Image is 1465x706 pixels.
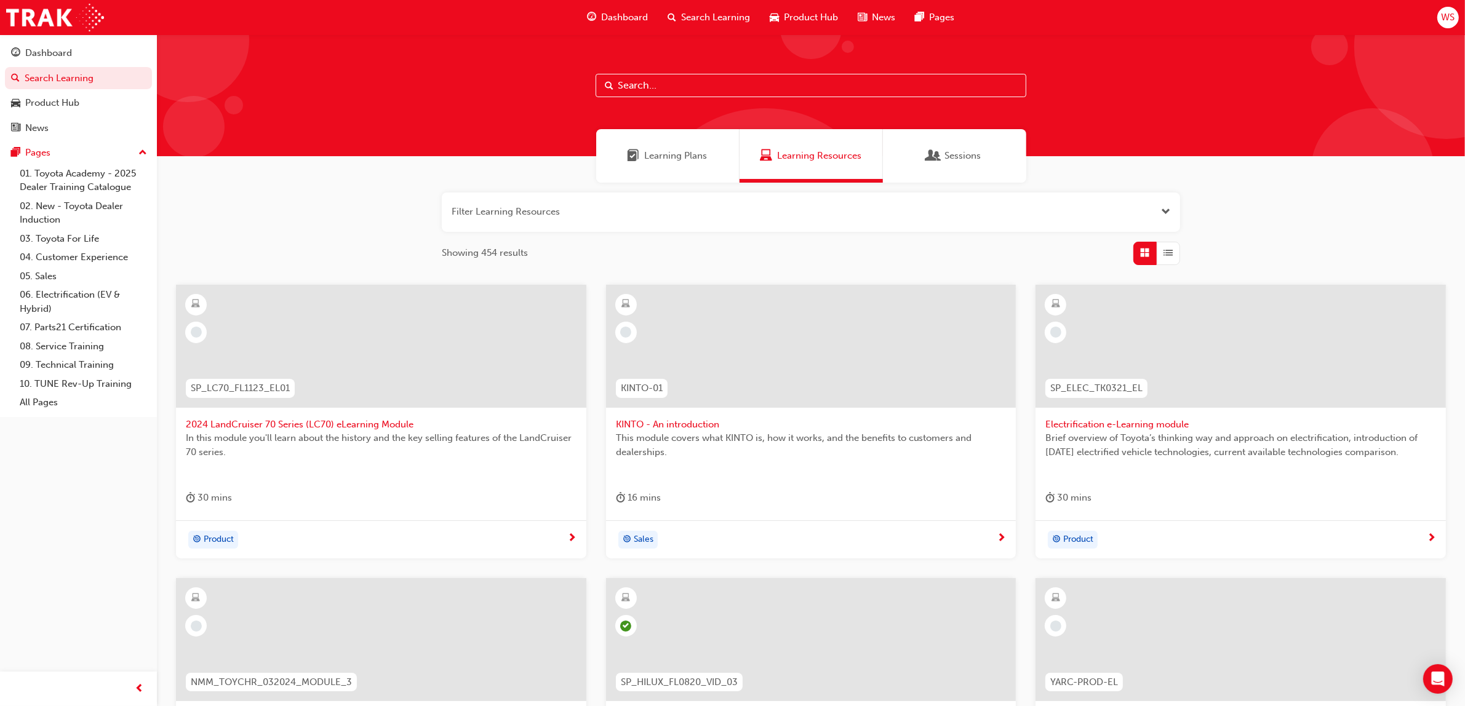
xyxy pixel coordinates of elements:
[204,533,234,547] span: Product
[1052,532,1061,548] span: target-icon
[587,10,596,25] span: guage-icon
[616,490,625,506] span: duration-icon
[596,74,1026,97] input: Search...
[192,296,201,312] span: learningResourceType_ELEARNING-icon
[634,533,653,547] span: Sales
[6,4,104,31] img: Trak
[11,98,20,109] span: car-icon
[5,42,152,65] a: Dashboard
[191,381,290,395] span: SP_LC70_FL1123_EL01
[681,10,750,25] span: Search Learning
[601,10,648,25] span: Dashboard
[25,121,49,135] div: News
[15,337,152,356] a: 08. Service Training
[1045,431,1436,459] span: Brief overview of Toyota’s thinking way and approach on electrification, introduction of [DATE] e...
[1045,418,1436,432] span: Electrification e-Learning module
[15,267,152,286] a: 05. Sales
[777,149,861,163] span: Learning Resources
[25,146,50,160] div: Pages
[1050,675,1118,689] span: YARC-PROD-EL
[15,229,152,248] a: 03. Toyota For Life
[567,533,577,544] span: next-icon
[15,318,152,337] a: 07. Parts21 Certification
[606,285,1016,559] a: KINTO-01KINTO - An introductionThis module covers what KINTO is, how it works, and the benefits t...
[15,197,152,229] a: 02. New - Toyota Dealer Induction
[15,355,152,375] a: 09. Technical Training
[15,375,152,394] a: 10. TUNE Rev-Up Training
[668,10,676,25] span: search-icon
[760,149,772,163] span: Learning Resources
[11,48,20,59] span: guage-icon
[1050,327,1061,338] span: learningRecordVerb_NONE-icon
[616,490,661,506] div: 16 mins
[5,39,152,141] button: DashboardSearch LearningProduct HubNews
[25,46,72,60] div: Dashboard
[186,490,195,506] span: duration-icon
[621,675,738,689] span: SP_HILUX_FL0820_VID_03
[928,149,940,163] span: Sessions
[623,532,631,548] span: target-icon
[858,10,867,25] span: news-icon
[905,5,964,30] a: pages-iconPages
[15,285,152,318] a: 06. Electrification (EV & Hybrid)
[135,681,145,697] span: prev-icon
[176,285,586,559] a: SP_LC70_FL1123_EL012024 LandCruiser 70 Series (LC70) eLearning ModuleIn this module you'll learn ...
[620,621,631,632] span: learningRecordVerb_COMPLETE-icon
[5,92,152,114] a: Product Hub
[1437,7,1459,28] button: WS
[645,149,708,163] span: Learning Plans
[192,590,201,606] span: learningResourceType_ELEARNING-icon
[997,533,1006,544] span: next-icon
[15,248,152,267] a: 04. Customer Experience
[25,96,79,110] div: Product Hub
[929,10,954,25] span: Pages
[945,149,981,163] span: Sessions
[628,149,640,163] span: Learning Plans
[760,5,848,30] a: car-iconProduct Hub
[5,67,152,90] a: Search Learning
[605,79,613,93] span: Search
[193,532,201,548] span: target-icon
[1052,296,1060,312] span: learningResourceType_ELEARNING-icon
[616,418,1007,432] span: KINTO - An introduction
[1045,490,1055,506] span: duration-icon
[616,431,1007,459] span: This module covers what KINTO is, how it works, and the benefits to customers and dealerships.
[5,141,152,164] button: Pages
[784,10,838,25] span: Product Hub
[1063,533,1093,547] span: Product
[915,10,924,25] span: pages-icon
[1427,533,1436,544] span: next-icon
[1050,381,1143,395] span: SP_ELEC_TK0321_EL
[186,490,232,506] div: 30 mins
[1045,490,1092,506] div: 30 mins
[191,675,352,689] span: NMM_TOYCHR_032024_MODULE_3
[15,164,152,197] a: 01. Toyota Academy - 2025 Dealer Training Catalogue
[15,393,152,412] a: All Pages
[1164,246,1173,260] span: List
[1050,621,1061,632] span: learningRecordVerb_NONE-icon
[1161,205,1170,219] button: Open the filter
[596,129,740,183] a: Learning PlansLearning Plans
[577,5,658,30] a: guage-iconDashboard
[1441,10,1455,25] span: WS
[11,148,20,159] span: pages-icon
[848,5,905,30] a: news-iconNews
[191,621,202,632] span: learningRecordVerb_NONE-icon
[442,246,528,260] span: Showing 454 results
[186,418,577,432] span: 2024 LandCruiser 70 Series (LC70) eLearning Module
[621,590,630,606] span: learningResourceType_ELEARNING-icon
[621,381,663,395] span: KINTO-01
[11,123,20,134] span: news-icon
[740,129,883,183] a: Learning ResourcesLearning Resources
[186,431,577,459] span: In this module you'll learn about the history and the key selling features of the LandCruiser 70 ...
[620,327,631,338] span: learningRecordVerb_NONE-icon
[191,327,202,338] span: learningRecordVerb_NONE-icon
[872,10,895,25] span: News
[11,73,20,84] span: search-icon
[658,5,760,30] a: search-iconSearch Learning
[621,296,630,312] span: learningResourceType_ELEARNING-icon
[1036,285,1446,559] a: SP_ELEC_TK0321_ELElectrification e-Learning moduleBrief overview of Toyota’s thinking way and app...
[1052,590,1060,606] span: learningResourceType_ELEARNING-icon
